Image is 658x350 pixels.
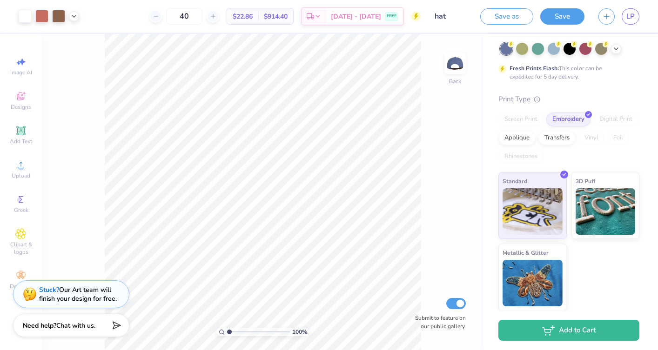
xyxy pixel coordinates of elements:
div: Vinyl [578,131,604,145]
img: Metallic & Glitter [503,260,563,306]
span: Clipart & logos [5,241,37,256]
span: Add Text [10,138,32,145]
button: Save [540,8,584,25]
button: Add to Cart [498,320,639,341]
div: Transfers [538,131,576,145]
strong: Need help? [23,321,56,330]
img: Standard [503,188,563,235]
div: Foil [607,131,629,145]
div: Applique [498,131,536,145]
button: Save as [480,8,533,25]
strong: Stuck? [39,285,59,294]
span: $914.40 [264,12,288,21]
strong: Fresh Prints Flash: [510,65,559,72]
span: Greek [14,206,28,214]
span: $22.86 [233,12,253,21]
input: – – [166,8,202,25]
span: 100 % [292,328,307,336]
div: Back [449,77,461,86]
span: FREE [387,13,396,20]
a: LP [622,8,639,25]
div: Our Art team will finish your design for free. [39,285,117,303]
span: Upload [12,172,30,179]
label: Submit to feature on our public gallery. [410,314,466,330]
img: Back [446,54,464,73]
div: Screen Print [498,112,544,126]
div: Rhinestones [498,150,544,164]
input: Untitled Design [428,7,473,26]
span: Decorate [10,283,32,290]
span: Metallic & Glitter [503,248,549,258]
span: 3D Puff [576,176,595,186]
div: Digital Print [593,112,638,126]
span: LP [626,11,635,22]
span: Image AI [10,69,32,76]
span: Standard [503,176,527,186]
span: Designs [11,103,31,111]
span: [DATE] - [DATE] [331,12,381,21]
span: Chat with us. [56,321,95,330]
div: Embroidery [546,112,591,126]
div: Print Type [498,94,639,105]
div: This color can be expedited for 5 day delivery. [510,64,624,81]
img: 3D Puff [576,188,636,235]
